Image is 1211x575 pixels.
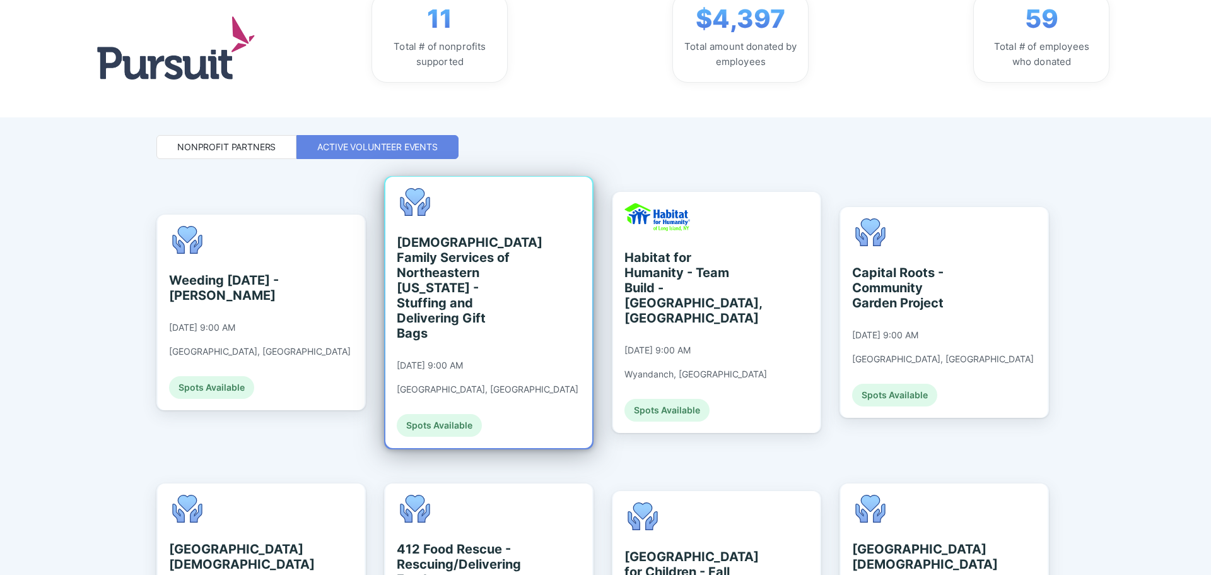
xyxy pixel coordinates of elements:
[624,345,691,356] div: [DATE] 9:00 AM
[397,414,482,437] div: Spots Available
[852,384,937,406] div: Spots Available
[624,250,740,326] div: Habitat for Humanity - Team Build - [GEOGRAPHIC_DATA], [GEOGRAPHIC_DATA]
[1025,4,1058,34] span: 59
[169,273,284,303] div: Weeding [DATE] - [PERSON_NAME]
[397,235,512,341] div: [DEMOGRAPHIC_DATA] Family Services of Northeastern [US_STATE] - Stuffing and Delivering Gift Bags
[169,346,351,357] div: [GEOGRAPHIC_DATA], [GEOGRAPHIC_DATA]
[624,369,767,380] div: Wyandanch, [GEOGRAPHIC_DATA]
[852,353,1034,365] div: [GEOGRAPHIC_DATA], [GEOGRAPHIC_DATA]
[169,322,235,333] div: [DATE] 9:00 AM
[984,39,1099,69] div: Total # of employees who donated
[397,384,578,395] div: [GEOGRAPHIC_DATA], [GEOGRAPHIC_DATA]
[169,376,254,399] div: Spots Available
[317,141,438,153] div: Active Volunteer Events
[427,4,452,34] span: 11
[683,39,798,69] div: Total amount donated by employees
[624,399,710,422] div: Spots Available
[852,329,918,341] div: [DATE] 9:00 AM
[852,265,968,311] div: Capital Roots - Community Garden Project
[397,360,463,371] div: [DATE] 9:00 AM
[382,39,497,69] div: Total # of nonprofits supported
[696,4,785,34] span: $4,397
[177,141,276,153] div: Nonprofit Partners
[97,16,255,79] img: logo.jpg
